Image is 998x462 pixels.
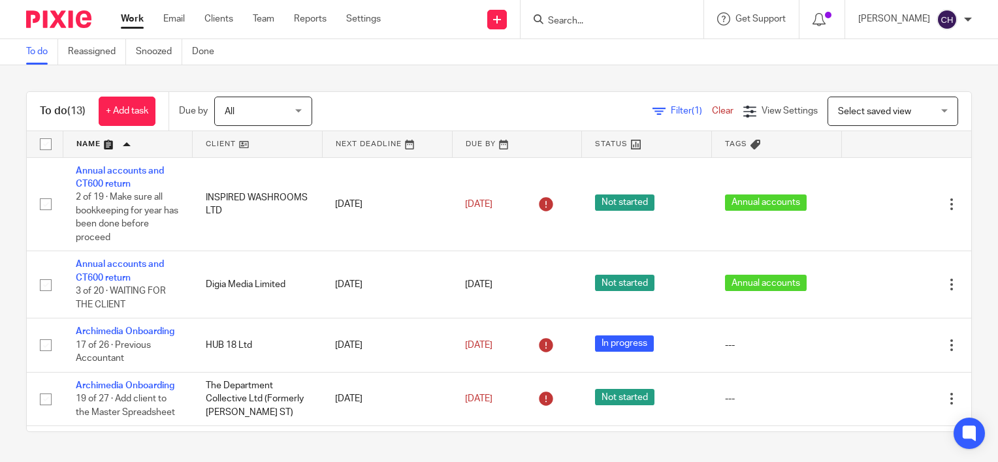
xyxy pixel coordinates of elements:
span: 19 of 27 · Add client to the Master Spreadsheet [76,394,175,417]
span: Get Support [735,14,786,23]
span: Not started [595,275,654,291]
td: [DATE] [322,318,452,372]
span: Select saved view [838,107,911,116]
td: [DATE] [322,251,452,318]
a: Snoozed [136,39,182,65]
span: In progress [595,335,654,352]
h1: To do [40,104,86,118]
span: [DATE] [465,200,492,209]
div: --- [725,392,829,405]
a: Reassigned [68,39,126,65]
span: 17 of 26 · Previous Accountant [76,341,151,363]
a: Annual accounts and CT600 return [76,166,164,189]
a: Clients [204,12,233,25]
img: svg%3E [937,9,958,30]
a: Archimedia Onboarding [76,327,174,336]
p: [PERSON_NAME] [858,12,930,25]
a: + Add task [99,97,155,126]
a: Team [253,12,274,25]
td: HUB 18 Ltd [193,318,323,372]
span: 2 of 19 · Make sure all bookkeeping for year has been done before proceed [76,192,178,242]
a: Email [163,12,185,25]
input: Search [547,16,664,27]
span: [DATE] [465,341,492,350]
span: Tags [725,140,747,147]
td: The Department Collective Ltd (Formerly [PERSON_NAME] ST) [193,372,323,425]
span: Filter [671,106,712,115]
td: [DATE] [322,157,452,251]
a: Archimedia Onboarding [76,381,174,390]
a: Work [121,12,144,25]
span: [DATE] [465,394,492,403]
img: Pixie [26,10,91,28]
td: Digia Media Limited [193,251,323,318]
span: (1) [692,106,702,115]
span: Not started [595,389,654,405]
p: Due by [179,104,208,117]
span: Not started [595,194,654,211]
span: Annual accounts [725,194,807,211]
td: [DATE] [322,372,452,425]
span: All [225,107,234,116]
span: 3 of 20 · WAITING FOR THE CLIENT [76,286,166,309]
span: (13) [67,106,86,116]
span: Annual accounts [725,275,807,291]
td: INSPIRED WASHROOMS LTD [193,157,323,251]
a: Clear [712,106,733,115]
a: Reports [294,12,327,25]
span: View Settings [762,106,818,115]
a: Done [192,39,224,65]
a: To do [26,39,58,65]
div: --- [725,339,829,352]
a: Annual accounts and CT600 return [76,260,164,282]
span: [DATE] [465,280,492,289]
a: Settings [346,12,381,25]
